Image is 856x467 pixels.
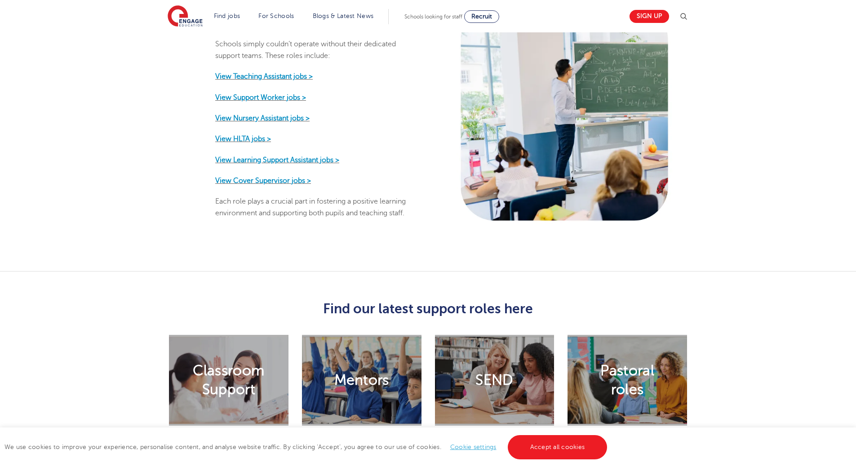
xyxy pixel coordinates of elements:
[471,13,492,20] span: Recruit
[215,93,306,102] a: View Support Worker jobs >
[168,5,203,28] img: Engage Education
[162,301,694,316] h3: Find our latest support roles here
[475,371,513,390] h2: SEND
[404,13,462,20] span: Schools looking for staff
[215,135,271,143] a: View HLTA jobs >
[214,13,240,19] a: Find jobs
[4,444,609,450] span: We use cookies to improve your experience, personalise content, and analyse website traffic. By c...
[334,371,389,390] h2: Mentors
[508,435,608,459] a: Accept all cookies
[313,13,374,19] a: Blogs & Latest News
[193,361,264,399] h2: Classroom Support
[215,177,311,185] a: View Cover Supervisor jobs >
[215,72,313,80] a: View Teaching Assistant jobs >
[464,10,499,23] a: Recruit
[630,10,669,23] a: Sign up
[215,156,339,164] a: View Learning Support Assistant jobs >
[258,13,294,19] a: For Schools
[450,444,497,450] a: Cookie settings
[598,361,657,399] h2: Pastoral roles
[215,38,416,62] p: Schools simply couldn’t operate without their dedicated support teams. These roles include:
[215,196,416,219] p: Each role plays a crucial part in fostering a positive learning environment and supporting both p...
[215,114,310,122] a: View Nursery Assistant jobs >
